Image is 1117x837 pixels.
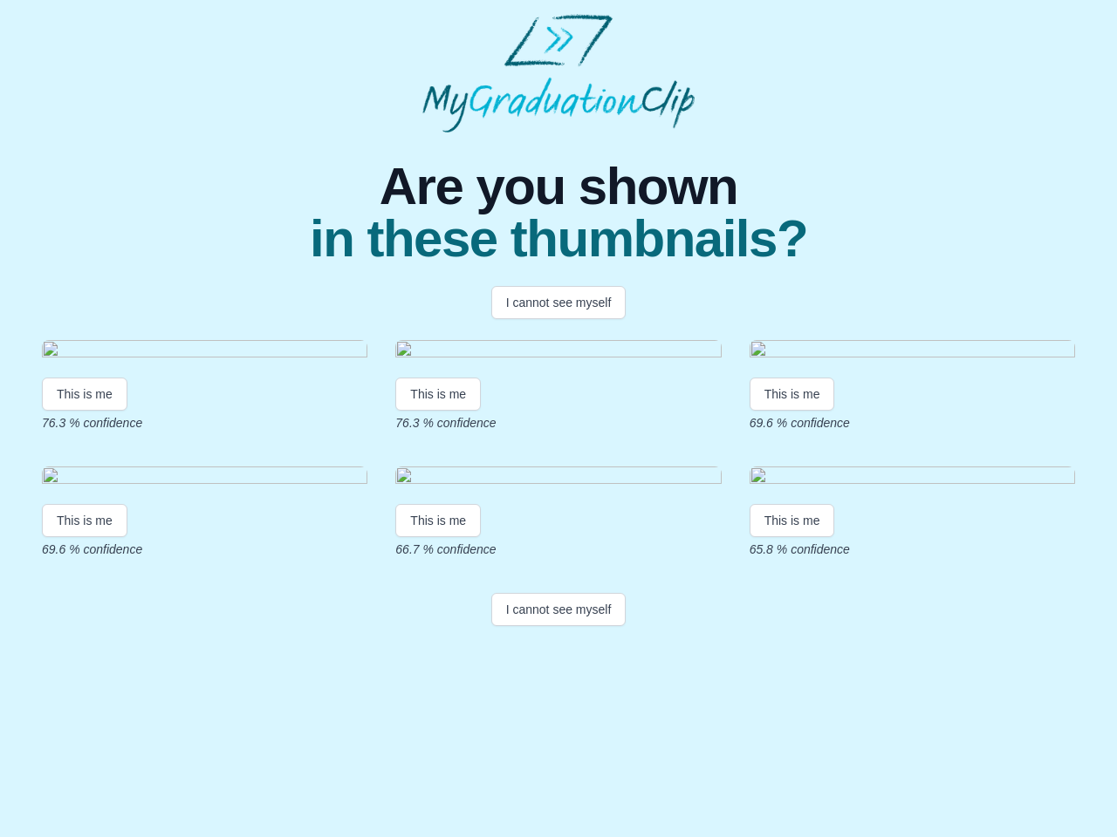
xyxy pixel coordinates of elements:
[310,213,807,265] span: in these thumbnails?
[750,504,835,537] button: This is me
[395,378,481,411] button: This is me
[42,541,367,558] p: 69.6 % confidence
[42,504,127,537] button: This is me
[750,378,835,411] button: This is me
[395,541,721,558] p: 66.7 % confidence
[395,504,481,537] button: This is me
[750,466,1075,490] img: 09f5a8f90f79fe3212e042baa8a168a7aeacb0ec.gif
[310,160,807,213] span: Are you shown
[750,340,1075,364] img: 74f268307e47a325eec3c7335d33e374e9e2d8e4.gif
[491,286,627,319] button: I cannot see myself
[42,414,367,432] p: 76.3 % confidence
[395,414,721,432] p: 76.3 % confidence
[395,340,721,364] img: 09063fd4fb44b2d7de71f33bf3dd5a3fc6e6955c.gif
[422,14,695,133] img: MyGraduationClip
[42,340,367,364] img: 7fad36d9ab58d5f1794082b034bb3ef43687424a.gif
[42,466,367,490] img: f8450c4313b6207cac2639048836e48c4a22128c.gif
[750,414,1075,432] p: 69.6 % confidence
[491,593,627,626] button: I cannot see myself
[395,466,721,490] img: 2889eb38e0d8c01f8b54b407b192fce02f60ca4a.gif
[750,541,1075,558] p: 65.8 % confidence
[42,378,127,411] button: This is me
